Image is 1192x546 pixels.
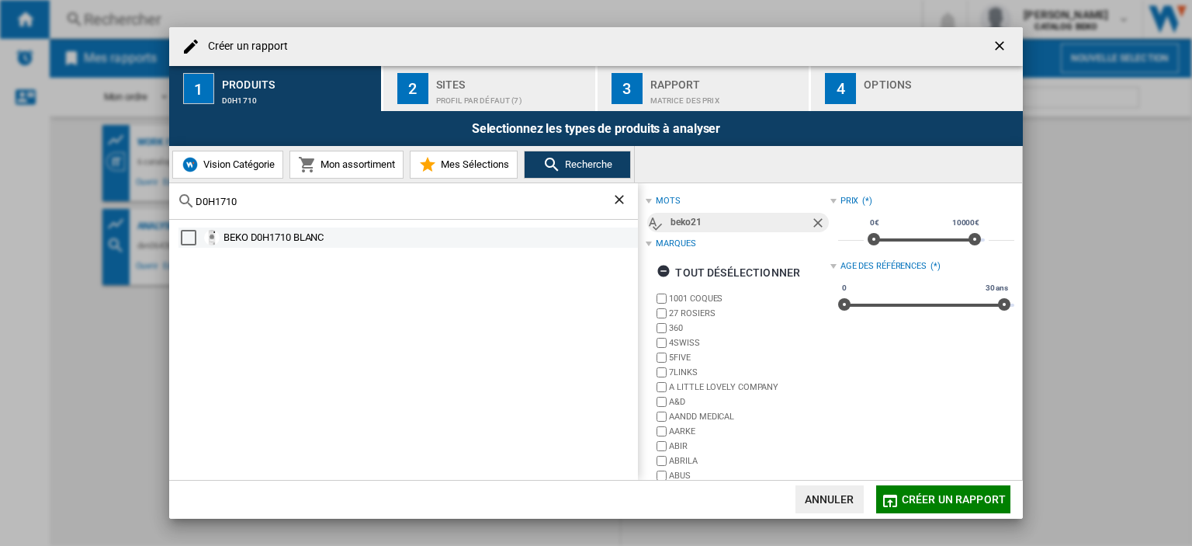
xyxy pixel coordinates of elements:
[669,426,830,437] label: AARKE
[169,111,1023,146] div: Selectionnez les types de produits à analyser
[669,396,830,408] label: A&D
[204,230,220,245] img: darty
[657,456,667,466] input: brand.name
[172,151,283,179] button: Vision Catégorie
[669,337,830,349] label: 4SWISS
[840,260,927,273] div: Age des références
[598,66,811,111] button: 3 Rapport Matrice des prix
[524,151,631,179] button: Recherche
[657,471,667,481] input: brand.name
[876,485,1010,513] button: Créer un rapport
[986,31,1017,62] button: getI18NText('BUTTONS.CLOSE_DIALOG')
[669,308,830,319] label: 27 ROSIERS
[436,89,589,105] div: Profil par défaut (7)
[669,455,830,467] label: ABRILA
[950,217,982,229] span: 10000€
[983,282,1010,294] span: 30 ans
[795,485,864,513] button: Annuler
[199,158,275,170] span: Vision Catégorie
[669,322,830,334] label: 360
[196,196,612,207] input: Rechercher dans les références
[657,259,800,287] div: tout désélectionner
[222,72,375,89] div: Produits
[669,381,830,393] label: A LITTLE LOVELY COMPANY
[810,215,829,234] ng-md-icon: Retirer
[652,259,805,287] button: tout désélectionner
[181,230,204,245] md-checkbox: Select
[656,195,681,207] div: mots
[289,151,404,179] button: Mon assortiment
[383,66,597,111] button: 2 Sites Profil par défaut (7)
[437,158,509,170] span: Mes Sélections
[669,367,830,378] label: 7LINKS
[657,353,667,363] input: brand.name
[657,323,667,333] input: brand.name
[561,158,612,170] span: Recherche
[410,151,518,179] button: Mes Sélections
[657,412,667,422] input: brand.name
[657,441,667,451] input: brand.name
[868,217,882,229] span: 0€
[657,308,667,318] input: brand.name
[612,192,630,210] ng-md-icon: Effacer la recherche
[811,66,1023,111] button: 4 Options
[223,230,636,245] div: BEKO D0H1710 BLANC
[669,470,830,482] label: ABUS
[200,39,289,54] h4: Créer un rapport
[669,293,830,304] label: 1001 COQUES
[397,73,428,104] div: 2
[656,238,695,250] div: Marques
[669,411,830,423] label: AANDD MEDICAL
[670,213,809,232] div: beko21
[864,72,1017,89] div: Options
[183,73,214,104] div: 1
[825,73,856,104] div: 4
[657,382,667,392] input: brand.name
[650,89,803,105] div: Matrice des prix
[657,338,667,348] input: brand.name
[436,72,589,89] div: Sites
[669,352,830,363] label: 5FIVE
[657,367,667,377] input: brand.name
[317,158,395,170] span: Mon assortiment
[657,426,667,436] input: brand.name
[840,282,849,294] span: 0
[840,195,859,207] div: Prix
[657,294,667,304] input: brand.name
[992,38,1010,57] ng-md-icon: getI18NText('BUTTONS.CLOSE_DIALOG')
[612,73,643,104] div: 3
[222,89,375,105] div: D0H1710
[650,72,803,89] div: Rapport
[902,493,1006,506] span: Créer un rapport
[181,155,199,174] img: wiser-icon-blue.png
[657,397,667,407] input: brand.name
[669,440,830,452] label: ABIR
[169,66,383,111] button: 1 Produits D0H1710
